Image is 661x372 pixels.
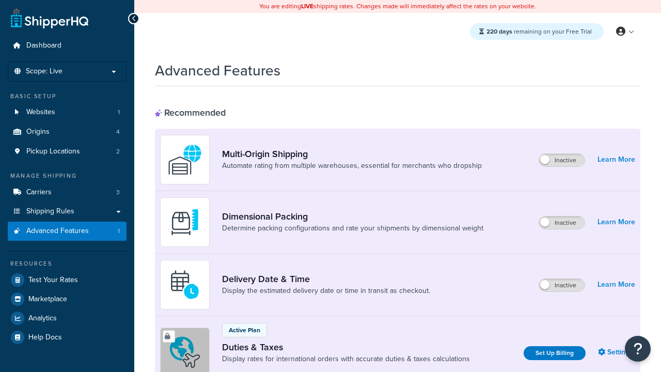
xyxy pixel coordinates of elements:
[26,227,89,236] span: Advanced Features
[8,122,127,142] li: Origins
[486,27,592,36] span: remaining on your Free Trial
[8,142,127,161] a: Pickup Locations2
[26,67,62,76] span: Scope: Live
[26,147,80,156] span: Pickup Locations
[116,188,120,197] span: 3
[8,183,127,202] a: Carriers3
[8,328,127,347] a: Help Docs
[28,276,78,285] span: Test Your Rates
[26,128,50,136] span: Origins
[167,204,203,240] img: DTVBYsAAAAAASUVORK5CYII=
[28,314,57,323] span: Analytics
[539,154,585,166] label: Inactive
[598,345,635,360] a: Settings
[116,128,120,136] span: 4
[26,108,55,117] span: Websites
[8,183,127,202] li: Carriers
[26,188,52,197] span: Carriers
[301,2,313,11] b: LIVE
[222,286,430,296] a: Display the estimated delivery date or time in transit as checkout.
[8,309,127,328] a: Analytics
[8,202,127,221] a: Shipping Rules
[597,277,635,292] a: Learn More
[28,333,62,342] span: Help Docs
[8,222,127,241] a: Advanced Features1
[155,107,226,118] div: Recommended
[8,103,127,122] a: Websites1
[155,60,280,81] h1: Advanced Features
[625,336,651,362] button: Open Resource Center
[222,223,483,234] a: Determine packing configurations and rate your shipments by dimensional weight
[8,271,127,289] a: Test Your Rates
[222,148,482,160] a: Multi-Origin Shipping
[8,36,127,55] a: Dashboard
[524,346,586,360] a: Set Up Billing
[8,103,127,122] li: Websites
[8,172,127,180] div: Manage Shipping
[222,211,483,222] a: Dimensional Packing
[118,227,120,236] span: 1
[167,267,203,303] img: gfkeb5ejjkALwAAAABJRU5ErkJggg==
[222,161,482,171] a: Automate rating from multiple warehouses, essential for merchants who dropship
[229,326,260,335] p: Active Plan
[539,279,585,291] label: Inactive
[118,108,120,117] span: 1
[539,216,585,229] label: Inactive
[26,41,61,50] span: Dashboard
[486,27,512,36] strong: 220 days
[8,122,127,142] a: Origins4
[597,152,635,167] a: Learn More
[167,142,203,178] img: WatD5o0RtDAAAAAElFTkSuQmCC
[8,142,127,161] li: Pickup Locations
[8,92,127,101] div: Basic Setup
[28,295,67,304] span: Marketplace
[8,259,127,268] div: Resources
[8,290,127,308] a: Marketplace
[8,222,127,241] li: Advanced Features
[116,147,120,156] span: 2
[26,207,74,216] span: Shipping Rules
[222,273,430,285] a: Delivery Date & Time
[222,342,470,353] a: Duties & Taxes
[222,354,470,364] a: Display rates for international orders with accurate duties & taxes calculations
[597,215,635,229] a: Learn More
